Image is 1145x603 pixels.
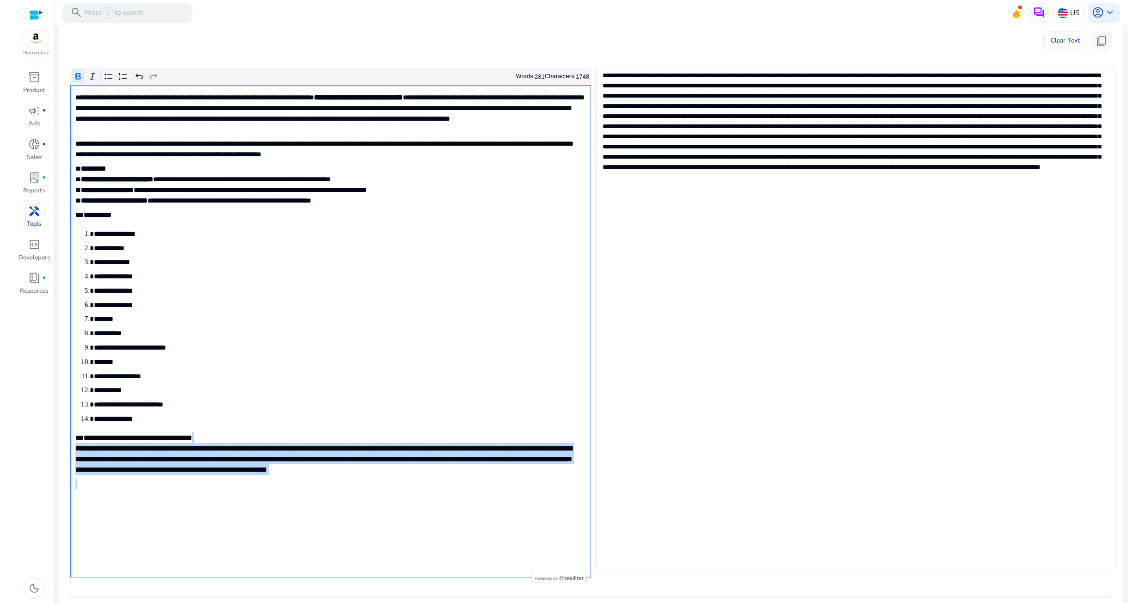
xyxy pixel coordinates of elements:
a: donut_smallfiber_manual_recordSales [18,136,50,170]
span: Clear Text [1051,31,1080,50]
span: search [70,6,82,18]
p: Tools [27,220,41,229]
p: Ads [29,119,40,129]
label: 1748 [576,73,589,80]
p: Reports [23,186,45,196]
img: amazon.svg [22,31,50,46]
div: Words: Characters: [516,71,589,82]
span: donut_small [28,138,40,150]
span: Powered by [534,577,558,581]
span: fiber_manual_record [42,176,46,180]
a: book_4fiber_manual_recordResources [18,270,50,303]
span: keyboard_arrow_down [1104,6,1116,18]
p: Developers [18,253,50,263]
a: handymanTools [18,203,50,236]
span: fiber_manual_record [42,142,46,147]
span: code_blocks [28,239,40,251]
span: handyman [28,205,40,217]
span: dark_mode [28,582,40,594]
span: book_4 [28,272,40,284]
p: Sales [27,153,42,162]
label: 281 [535,73,545,80]
a: campaignfiber_manual_recordAds [18,103,50,136]
span: campaign [28,105,40,117]
span: fiber_manual_record [42,276,46,280]
button: content_copy [1091,31,1112,52]
button: Clear Text [1043,31,1087,50]
p: US [1070,5,1079,21]
div: Editor toolbar [70,68,591,86]
a: code_blocksDevelopers [18,237,50,270]
img: us.svg [1058,8,1068,18]
p: Resources [20,287,48,296]
span: lab_profile [28,172,40,184]
span: fiber_manual_record [42,109,46,113]
span: account_circle [1092,6,1104,18]
p: Product [23,86,45,95]
p: Press to search [84,7,144,18]
a: inventory_2Product [18,69,50,103]
span: content_copy [1096,35,1108,47]
span: / [104,7,112,18]
div: Rich Text Editor. Editing area: main. Press Alt+0 for help. [70,85,591,578]
p: Marketplace [23,49,49,56]
span: inventory_2 [28,71,40,83]
a: lab_profilefiber_manual_recordReports [18,170,50,203]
